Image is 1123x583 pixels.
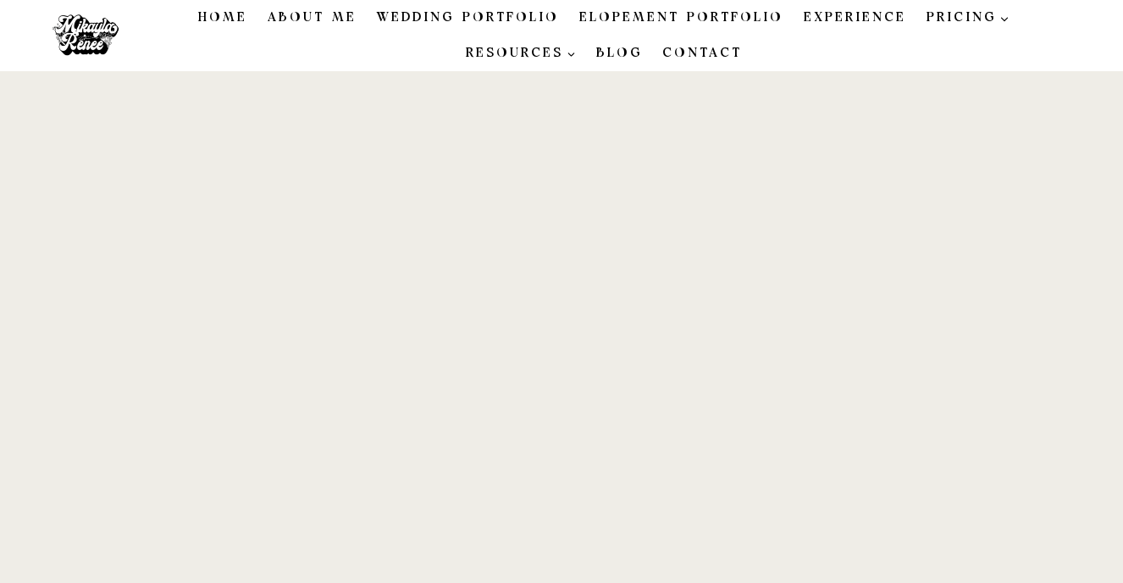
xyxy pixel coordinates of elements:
[586,36,653,71] a: Blog
[466,43,576,64] span: RESOURCES
[652,36,752,71] a: Contact
[927,8,1010,28] span: PRICING
[43,6,128,65] img: Mikayla Renee Photo
[456,36,586,71] a: RESOURCES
